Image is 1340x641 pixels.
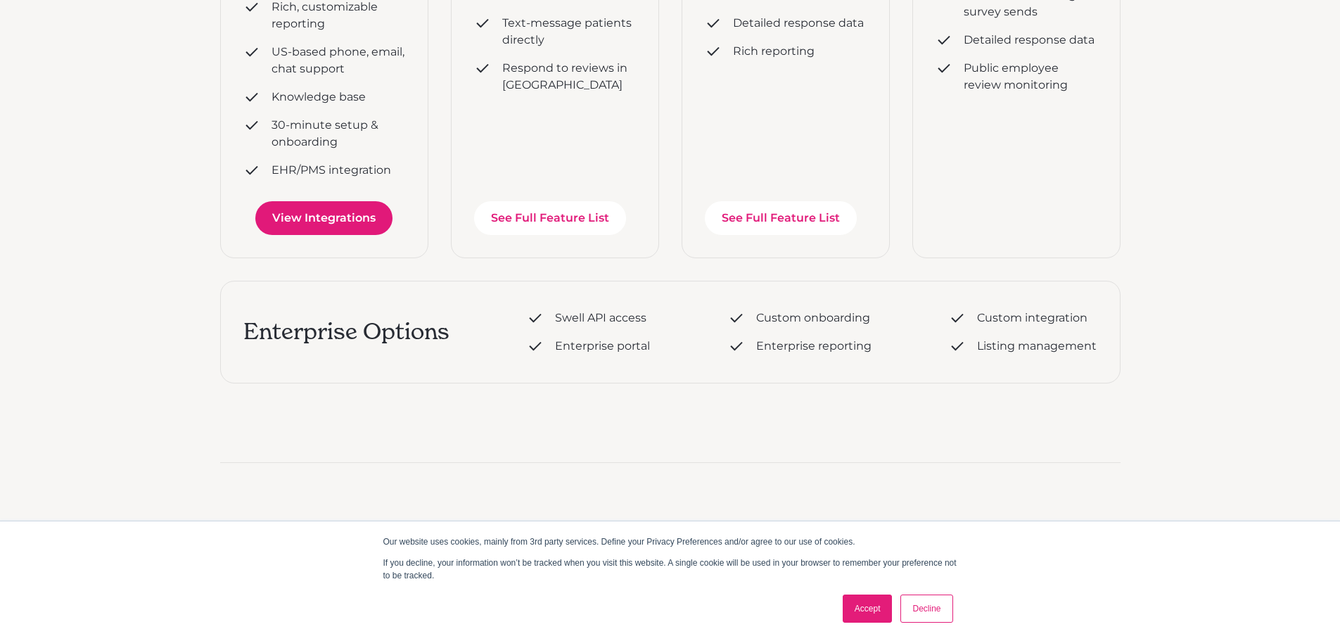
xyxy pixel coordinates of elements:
[474,201,626,235] a: See Full Feature List
[964,32,1095,49] div: Detailed response data
[555,338,650,355] div: Enterprise portal
[733,43,815,60] div: Rich reporting
[502,15,636,49] div: Text-message patients directly
[756,310,870,326] div: Custom onboarding
[383,557,957,582] p: If you decline, your information won’t be tracked when you visit this website. A single cookie wi...
[243,317,449,347] h3: Enterprise Options
[733,15,864,32] div: Detailed response data
[705,201,857,235] a: See Full Feature List
[756,338,872,355] div: Enterprise reporting
[843,595,893,623] a: Accept
[502,60,636,94] div: Respond to reviews in [GEOGRAPHIC_DATA]
[555,310,646,326] div: Swell API access
[272,44,405,77] div: US-based phone, email, chat support
[383,535,957,548] p: Our website uses cookies, mainly from 3rd party services. Define your Privacy Preferences and/or ...
[977,338,1097,355] div: Listing management
[272,117,405,151] div: 30-minute setup & onboarding
[977,310,1087,326] div: Custom integration
[255,201,393,235] a: View Integrations
[272,89,366,106] div: Knowledge base
[900,595,952,623] a: Decline
[272,162,391,179] div: EHR/PMS integration
[964,60,1097,94] div: Public employee review monitoring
